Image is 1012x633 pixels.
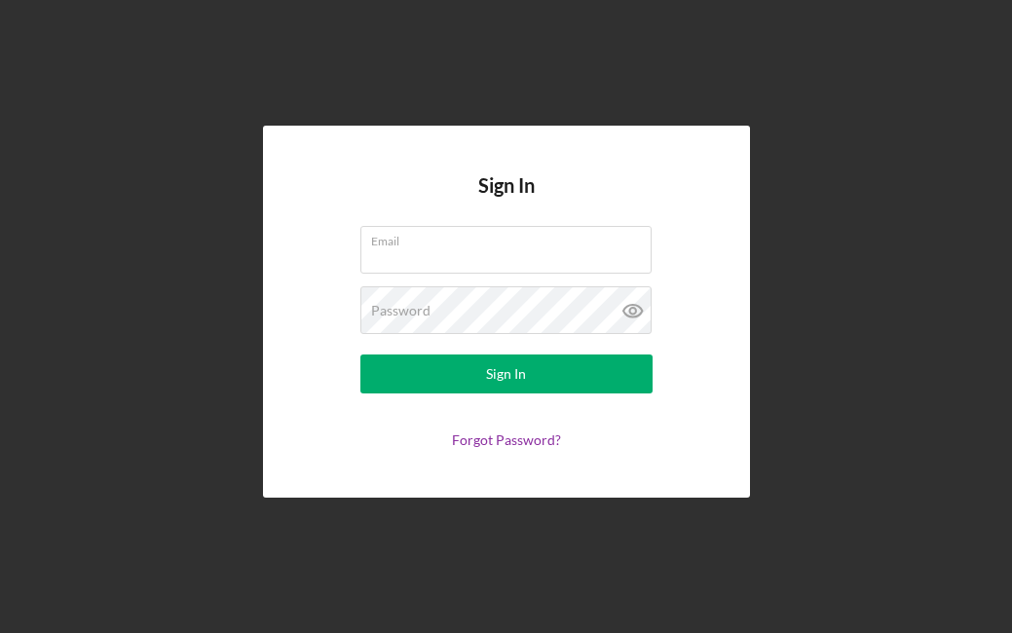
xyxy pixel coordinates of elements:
h4: Sign In [478,174,535,226]
label: Password [371,303,431,318]
label: Email [371,227,652,248]
button: Sign In [360,354,653,393]
div: Sign In [486,354,526,393]
a: Forgot Password? [452,431,561,448]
